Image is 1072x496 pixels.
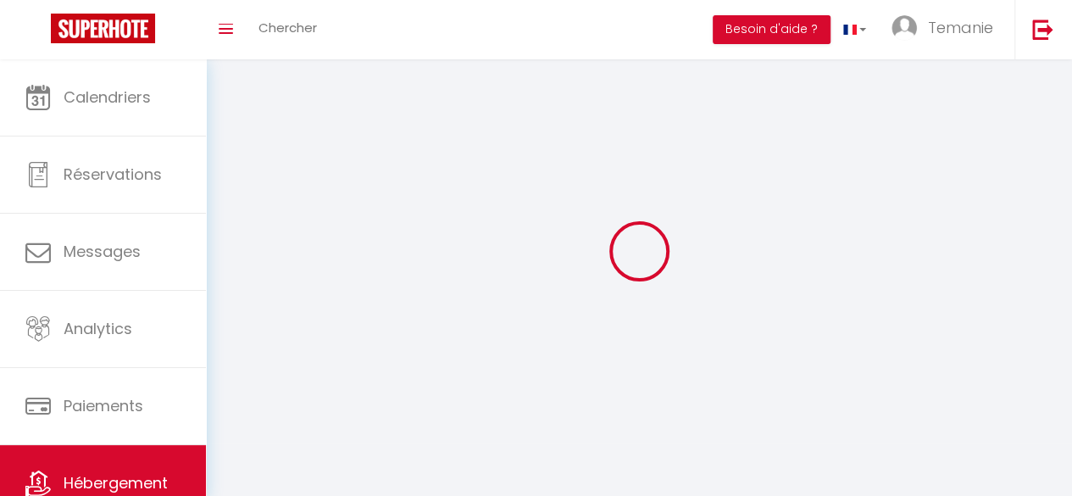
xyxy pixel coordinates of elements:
[64,395,143,416] span: Paiements
[64,318,132,339] span: Analytics
[51,14,155,43] img: Super Booking
[891,15,917,41] img: ...
[64,472,168,493] span: Hébergement
[14,7,64,58] button: Ouvrir le widget de chat LiveChat
[64,241,141,262] span: Messages
[928,17,993,38] span: Temanie
[64,164,162,185] span: Réservations
[64,86,151,108] span: Calendriers
[258,19,317,36] span: Chercher
[1032,19,1053,40] img: logout
[713,15,830,44] button: Besoin d'aide ?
